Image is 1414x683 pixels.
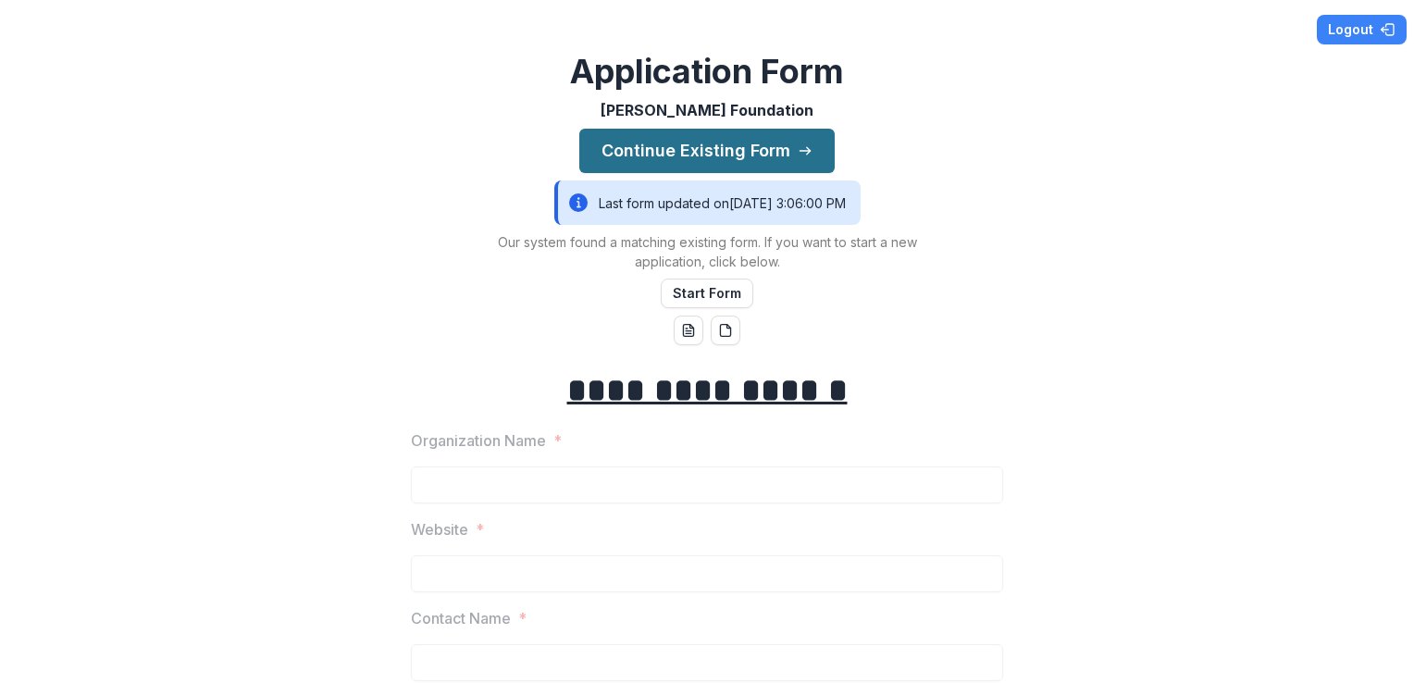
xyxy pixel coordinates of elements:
p: Website [411,518,468,540]
button: Start Form [661,279,753,308]
button: word-download [674,316,703,345]
div: Last form updated on [DATE] 3:06:00 PM [554,180,861,225]
p: Contact Name [411,607,511,629]
p: Our system found a matching existing form. If you want to start a new application, click below. [476,232,938,271]
button: Logout [1317,15,1407,44]
h2: Application Form [570,52,844,92]
button: Continue Existing Form [579,129,835,173]
button: pdf-download [711,316,740,345]
p: [PERSON_NAME] Foundation [601,99,813,121]
p: Organization Name [411,429,546,452]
